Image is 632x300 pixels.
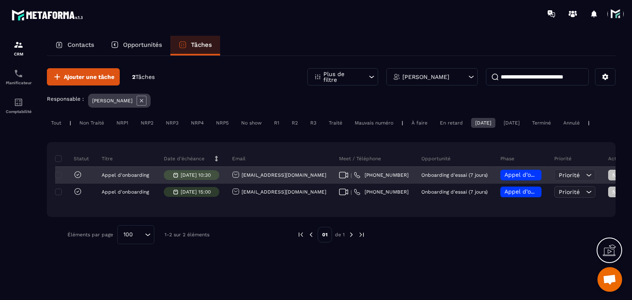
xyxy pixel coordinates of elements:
[270,118,283,128] div: R1
[471,118,495,128] div: [DATE]
[57,155,89,162] p: Statut
[102,172,149,178] p: Appel d'onboarding
[323,71,360,83] p: Plus de filtre
[165,232,209,238] p: 1-2 sur 2 éléments
[2,62,35,91] a: schedulerschedulerPlanificateur
[318,227,332,242] p: 01
[67,232,113,238] p: Éléments par page
[559,189,580,195] span: Priorité
[123,41,162,48] p: Opportunités
[528,118,555,128] div: Terminé
[162,118,183,128] div: NRP3
[504,171,582,178] span: Appel d’onboarding planifié
[102,189,149,195] p: Appel d'onboarding
[121,230,136,239] span: 100
[212,118,233,128] div: NRP5
[181,172,211,178] p: [DATE] 10:30
[354,172,409,178] a: [PHONE_NUMBER]
[608,155,623,162] p: Action
[2,91,35,120] a: accountantaccountantComptabilité
[70,120,71,126] p: |
[559,118,584,128] div: Annulé
[67,41,94,48] p: Contacts
[187,118,208,128] div: NRP4
[2,81,35,85] p: Planificateur
[14,97,23,107] img: accountant
[351,172,352,178] span: |
[102,36,170,55] a: Opportunités
[421,155,451,162] p: Opportunité
[112,118,132,128] div: NRP1
[297,231,304,238] img: prev
[421,189,488,195] p: Onboarding d'essai (7 jours)
[335,231,345,238] p: de 1
[421,172,488,178] p: Onboarding d'essai (7 jours)
[75,118,108,128] div: Non Traité
[358,231,365,238] img: next
[402,120,403,126] p: |
[47,36,102,55] a: Contacts
[407,118,432,128] div: À faire
[132,73,155,81] p: 2
[117,225,154,244] div: Search for option
[135,74,155,80] span: Tâches
[102,155,113,162] p: Titre
[554,155,572,162] p: Priorité
[181,189,211,195] p: [DATE] 15:00
[191,41,212,48] p: Tâches
[14,69,23,78] img: scheduler
[170,36,220,55] a: Tâches
[500,118,524,128] div: [DATE]
[559,172,580,178] span: Priorité
[64,73,114,81] span: Ajouter une tâche
[47,68,120,85] button: Ajouter une tâche
[164,155,204,162] p: Date d’échéance
[2,34,35,62] a: formationformationCRM
[136,230,143,239] input: Search for option
[2,52,35,56] p: CRM
[14,40,23,50] img: formation
[306,118,321,128] div: R3
[47,118,65,128] div: Tout
[436,118,467,128] div: En retard
[92,98,132,104] p: [PERSON_NAME]
[339,155,381,162] p: Meet / Téléphone
[500,155,514,162] p: Phase
[351,189,352,195] span: |
[307,231,315,238] img: prev
[288,118,302,128] div: R2
[402,74,449,80] p: [PERSON_NAME]
[597,267,622,292] div: Ouvrir le chat
[504,188,582,195] span: Appel d’onboarding planifié
[47,96,84,102] p: Responsable :
[12,7,86,23] img: logo
[232,155,246,162] p: Email
[137,118,158,128] div: NRP2
[325,118,346,128] div: Traité
[354,189,409,195] a: [PHONE_NUMBER]
[2,109,35,114] p: Comptabilité
[351,118,397,128] div: Mauvais numéro
[588,120,590,126] p: |
[348,231,355,238] img: next
[237,118,266,128] div: No show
